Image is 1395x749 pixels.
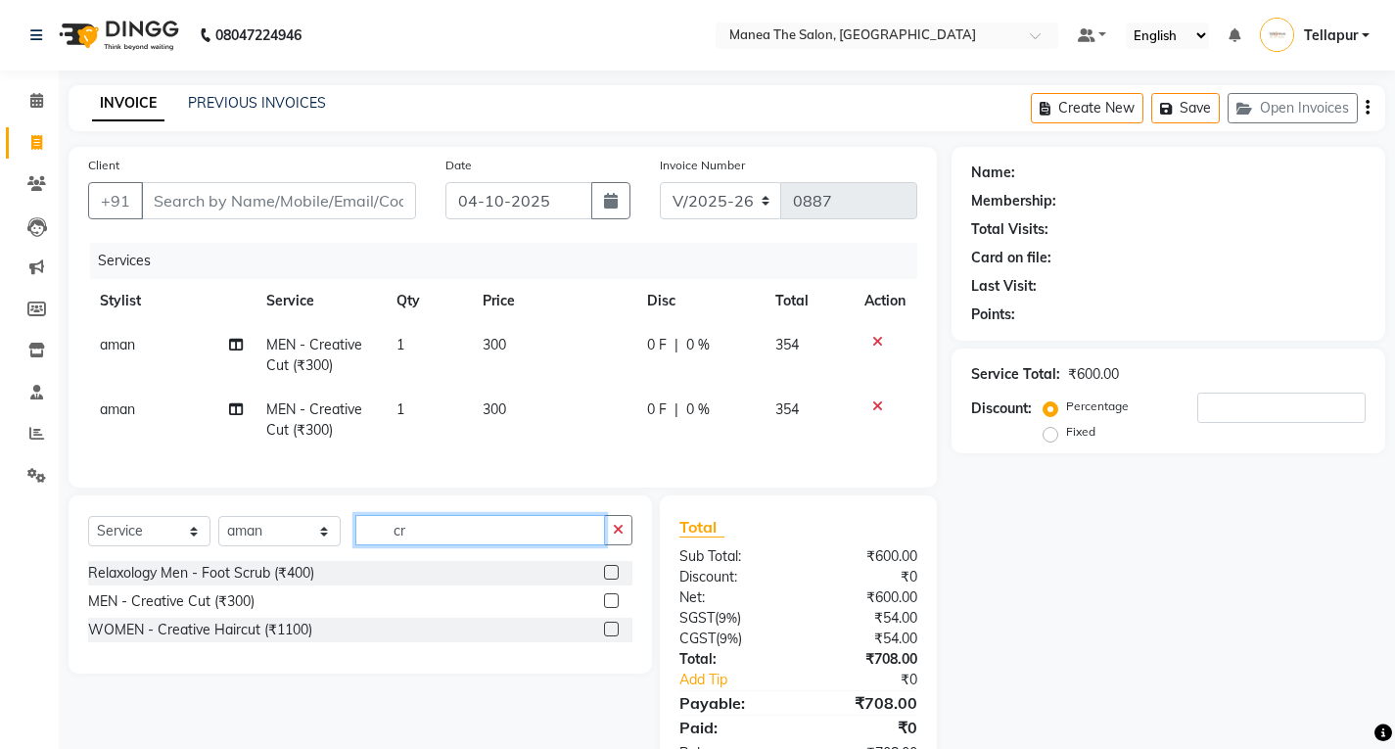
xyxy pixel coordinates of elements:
a: PREVIOUS INVOICES [188,94,326,112]
label: Date [445,157,472,174]
button: Save [1151,93,1220,123]
div: ₹600.00 [798,587,931,608]
div: Relaxology Men - Foot Scrub (₹400) [88,563,314,584]
div: Total Visits: [971,219,1048,240]
div: Discount: [665,567,798,587]
input: Search by Name/Mobile/Email/Code [141,182,416,219]
div: ₹0 [820,670,932,690]
th: Price [471,279,635,323]
div: Total: [665,649,798,670]
div: Membership: [971,191,1056,211]
span: 0 % [686,335,710,355]
b: 08047224946 [215,8,302,63]
span: | [674,335,678,355]
button: Open Invoices [1228,93,1358,123]
span: 1 [396,336,404,353]
div: Discount: [971,398,1032,419]
span: 1 [396,400,404,418]
th: Stylist [88,279,255,323]
div: ( ) [665,629,798,649]
div: Last Visit: [971,276,1037,297]
button: Create New [1031,93,1143,123]
th: Qty [385,279,471,323]
th: Service [255,279,385,323]
span: 0 F [647,399,667,420]
label: Percentage [1066,398,1129,415]
span: | [674,399,678,420]
div: ₹708.00 [798,691,931,715]
div: Service Total: [971,364,1060,385]
div: Paid: [665,716,798,739]
div: Services [90,243,932,279]
a: Add Tip [665,670,820,690]
div: Points: [971,304,1015,325]
span: 9% [720,631,738,646]
span: 9% [719,610,737,626]
label: Client [88,157,119,174]
div: MEN - Creative Cut (₹300) [88,591,255,612]
span: 354 [775,336,799,353]
th: Action [853,279,917,323]
span: SGST [679,609,715,627]
span: Tellapur [1304,25,1358,46]
label: Invoice Number [660,157,745,174]
div: ₹600.00 [1068,364,1119,385]
span: Total [679,517,724,538]
span: 0 % [686,399,710,420]
span: MEN - Creative Cut (₹300) [266,400,362,439]
span: aman [100,400,135,418]
a: INVOICE [92,86,164,121]
span: 354 [775,400,799,418]
div: WOMEN - Creative Haircut (₹1100) [88,620,312,640]
div: ₹600.00 [798,546,931,567]
div: Sub Total: [665,546,798,567]
input: Search or Scan [355,515,605,545]
span: aman [100,336,135,353]
div: ₹0 [798,716,931,739]
th: Total [764,279,853,323]
div: Card on file: [971,248,1051,268]
span: 0 F [647,335,667,355]
button: +91 [88,182,143,219]
div: Net: [665,587,798,608]
div: ₹708.00 [798,649,931,670]
div: ₹54.00 [798,608,931,629]
div: Name: [971,163,1015,183]
span: CGST [679,630,716,647]
div: Payable: [665,691,798,715]
span: 300 [483,336,506,353]
div: ₹0 [798,567,931,587]
div: ( ) [665,608,798,629]
label: Fixed [1066,423,1095,441]
span: 300 [483,400,506,418]
th: Disc [635,279,764,323]
img: Tellapur [1260,18,1294,52]
img: logo [50,8,184,63]
div: ₹54.00 [798,629,931,649]
span: MEN - Creative Cut (₹300) [266,336,362,374]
